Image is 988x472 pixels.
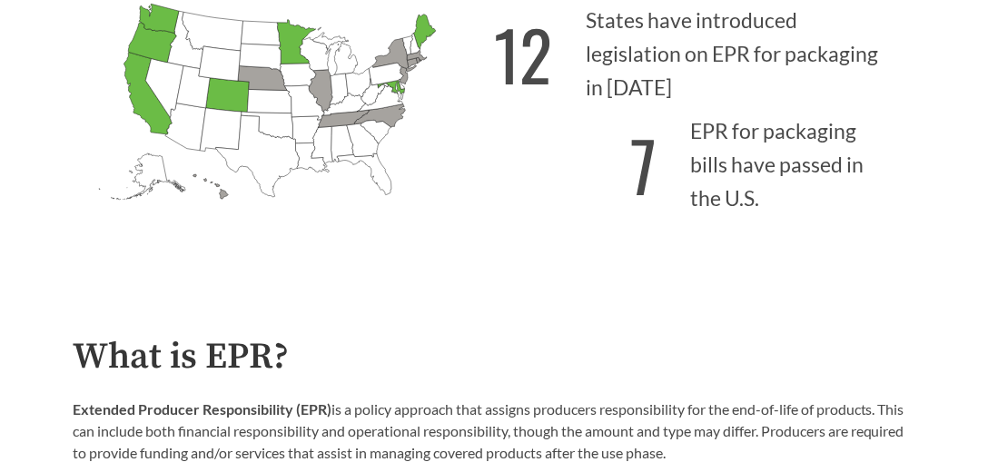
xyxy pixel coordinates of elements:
[494,104,915,216] p: EPR for packaging bills have passed in the U.S.
[73,399,915,465] p: is a policy approach that assigns producers responsibility for the end-of-life of products. This ...
[630,114,657,215] strong: 7
[73,338,915,379] h2: What is EPR?
[73,401,331,418] strong: Extended Producer Responsibility (EPR)
[494,4,552,104] strong: 12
